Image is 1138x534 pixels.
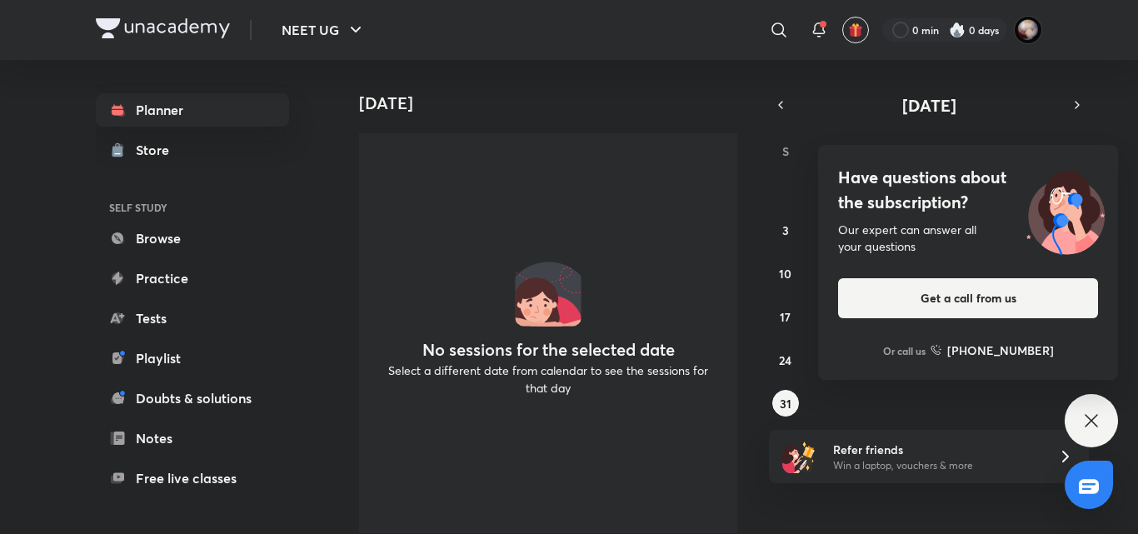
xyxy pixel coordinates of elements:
abbr: August 24, 2025 [779,352,791,368]
h6: SELF STUDY [96,193,289,222]
abbr: Friday [1021,143,1028,159]
img: Swarit [1014,16,1042,44]
h4: Have questions about the subscription? [838,165,1098,215]
button: August 17, 2025 [772,303,799,330]
div: Store [136,140,179,160]
img: ttu_illustration_new.svg [1013,165,1118,255]
abbr: Monday [829,143,839,159]
button: avatar [842,17,869,43]
h6: [PHONE_NUMBER] [947,342,1054,359]
abbr: August 17, 2025 [780,309,791,325]
h6: Refer friends [833,441,1038,458]
button: August 31, 2025 [772,390,799,417]
abbr: Thursday [973,143,980,159]
img: streak [949,22,966,38]
a: [PHONE_NUMBER] [931,342,1054,359]
abbr: August 31, 2025 [780,396,791,412]
button: Get a call from us [838,278,1098,318]
span: [DATE] [902,94,956,117]
a: Practice [96,262,289,295]
abbr: Tuesday [878,143,885,159]
a: Browse [96,222,289,255]
h4: No sessions for the selected date [422,340,675,360]
abbr: Saturday [1069,143,1076,159]
a: Playlist [96,342,289,375]
a: Tests [96,302,289,335]
img: avatar [848,22,863,37]
p: Or call us [883,343,926,358]
p: Win a laptop, vouchers & more [833,458,1038,473]
button: August 10, 2025 [772,260,799,287]
p: Select a different date from calendar to see the sessions for that day [379,362,717,397]
button: NEET UG [272,13,376,47]
a: Notes [96,422,289,455]
button: August 3, 2025 [772,217,799,243]
a: Doubts & solutions [96,382,289,415]
a: Free live classes [96,462,289,495]
img: referral [782,440,816,473]
abbr: Wednesday [925,143,936,159]
img: Company Logo [96,18,230,38]
button: [DATE] [792,93,1066,117]
a: Company Logo [96,18,230,42]
h4: [DATE] [359,93,751,113]
button: August 24, 2025 [772,347,799,373]
abbr: August 10, 2025 [779,266,791,282]
a: Store [96,133,289,167]
abbr: August 3, 2025 [782,222,789,238]
div: Our expert can answer all your questions [838,222,1098,255]
a: Planner [96,93,289,127]
abbr: Sunday [782,143,789,159]
img: No events [515,260,581,327]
